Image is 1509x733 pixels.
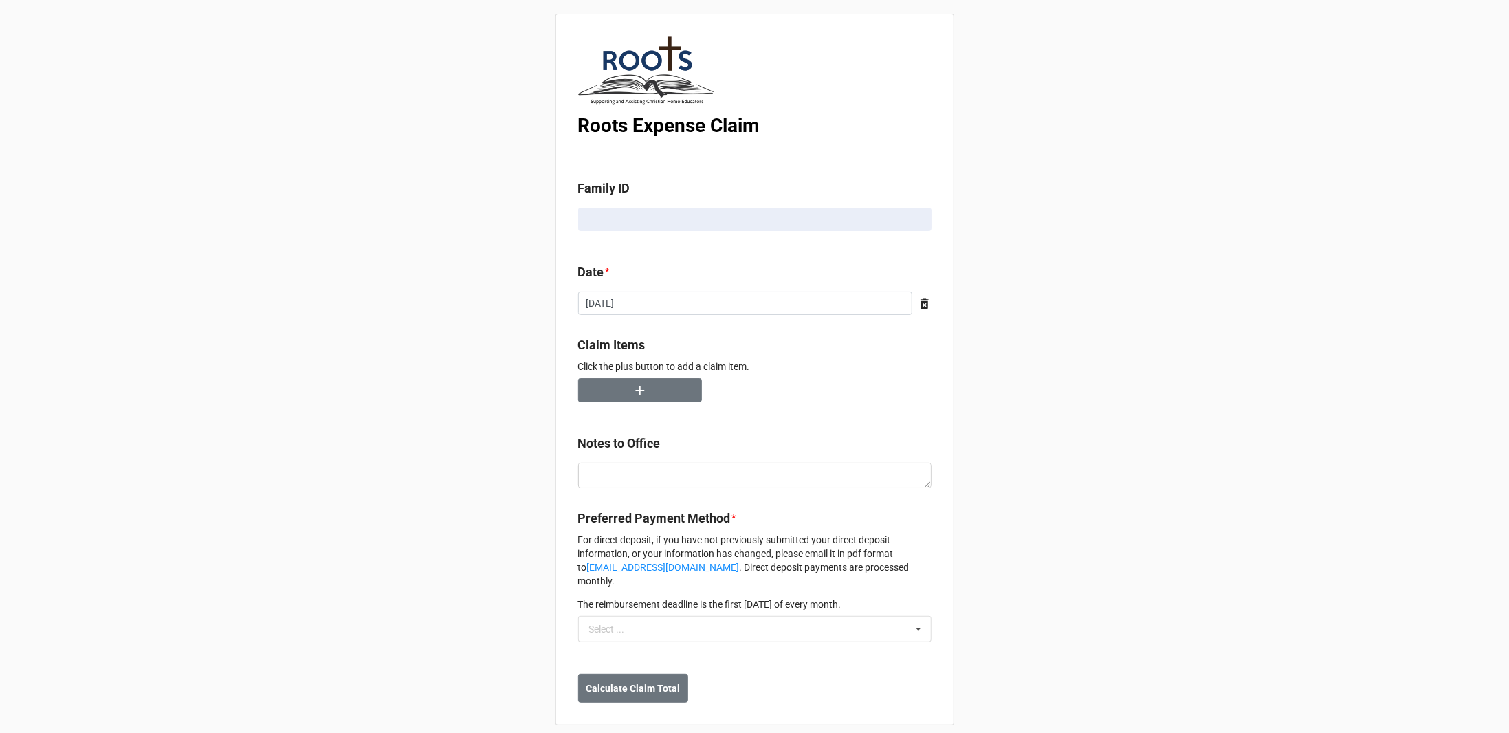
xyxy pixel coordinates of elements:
label: Family ID [578,179,630,198]
button: Calculate Claim Total [578,674,688,703]
label: Date [578,263,604,282]
label: Preferred Payment Method [578,509,731,528]
a: [EMAIL_ADDRESS][DOMAIN_NAME] [587,562,740,573]
div: Select ... [589,624,625,634]
label: Claim Items [578,336,646,355]
input: Date [578,292,912,315]
p: For direct deposit, if you have not previously submitted your direct deposit information, or your... [578,533,932,588]
img: F9EYpVqKDD%2FROOTS%20LGOG%20MED.png [578,36,716,105]
p: Click the plus button to add a claim item. [578,360,932,373]
b: Calculate Claim Total [586,681,680,696]
label: Notes to Office [578,434,661,453]
p: The reimbursement deadline is the first [DATE] of every month. [578,598,932,611]
b: Roots Expense Claim [578,114,760,137]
